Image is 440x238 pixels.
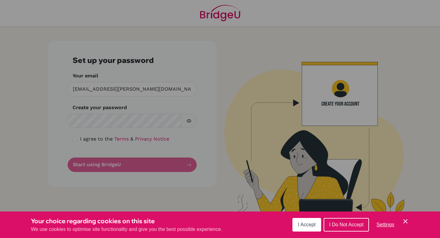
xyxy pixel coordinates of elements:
span: Settings [376,222,394,227]
span: I Do Not Accept [329,222,363,227]
button: I Do Not Accept [324,218,369,232]
p: We use cookies to optimise site functionality and give you the best possible experience. [31,226,222,233]
span: I Accept [298,222,316,227]
button: I Accept [292,218,321,232]
h3: Your choice regarding cookies on this site [31,216,222,226]
button: Settings [371,219,399,231]
button: Save and close [402,218,409,225]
